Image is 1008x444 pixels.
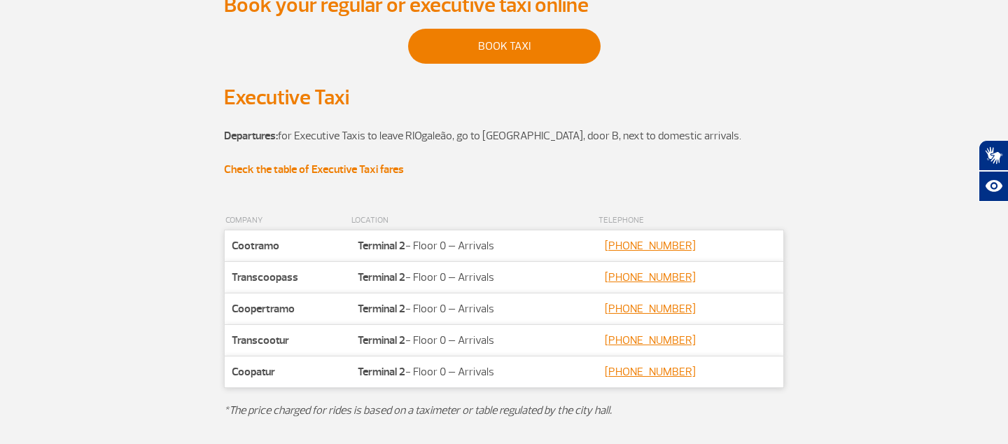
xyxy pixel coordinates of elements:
p: for Executive Taxis to leave RIOgaleão, go to [GEOGRAPHIC_DATA], door B, next to domestic arrivals. [224,127,784,178]
a: BOOK TAXI [408,29,601,64]
td: - Floor 0 – Arrivals [351,293,598,325]
a: Check the table of Executive Taxi fares [224,162,404,176]
div: Plugin de acessibilidade da Hand Talk. [979,140,1008,202]
a: [PHONE_NUMBER] [605,333,696,347]
td: - Floor 0 – Arrivals [351,325,598,356]
a: [PHONE_NUMBER] [605,270,696,284]
td: - Floor 0 – Arrivals [351,262,598,293]
strong: Coopatur [232,365,275,379]
strong: Terminal 2 [358,270,405,284]
strong: Terminal 2 [358,239,405,253]
strong: Transcootur [232,333,289,347]
td: - Floor 0 – Arrivals [351,356,598,388]
strong: Terminal 2 [358,333,405,347]
a: [PHONE_NUMBER] [605,365,696,379]
td: - Floor 0 – Arrivals [351,230,598,262]
th: TELEPHONE [598,211,784,230]
strong: Terminal 2 [358,365,405,379]
strong: Terminal 2 [358,302,405,316]
button: Abrir recursos assistivos. [979,171,1008,202]
em: *The price charged for rides is based on a taximeter or table regulated by the city hall. [224,403,612,417]
h2: Executive Taxi [224,85,784,111]
strong: Cootramo [232,239,279,253]
strong: Transcoopass [232,270,298,284]
a: [PHONE_NUMBER] [605,302,696,316]
th: LOCATION [351,211,598,230]
strong: Departures: [224,129,278,143]
a: [PHONE_NUMBER] [605,239,696,253]
button: Abrir tradutor de língua de sinais. [979,140,1008,171]
strong: Coopertramo [232,302,295,316]
th: COMPANY [225,211,351,230]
